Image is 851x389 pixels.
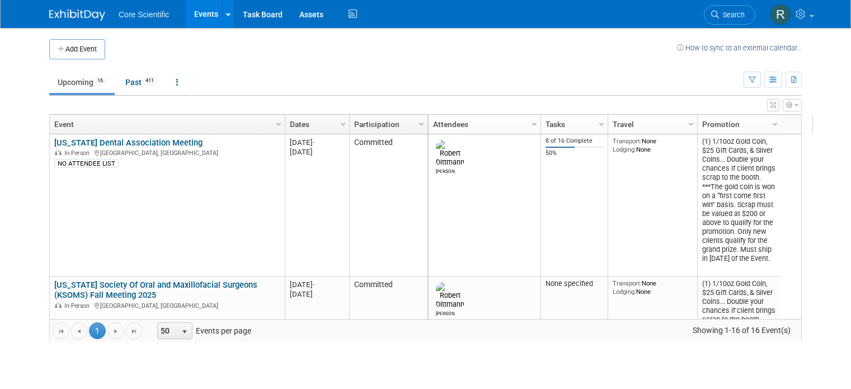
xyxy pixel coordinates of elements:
a: Column Settings [416,115,428,132]
button: Add Event [49,39,105,59]
div: None specified [546,279,604,288]
img: In-Person Event [55,302,62,308]
span: Column Settings [770,120,779,129]
span: Column Settings [530,120,539,129]
a: Attendees [433,115,533,134]
img: Robert Dittmann [436,140,464,167]
img: ExhibitDay [49,10,105,21]
span: Transport: [613,137,642,145]
span: Search [719,11,745,19]
span: 50 [158,323,177,339]
a: Go to the last page [126,322,143,339]
div: 50% [546,149,604,157]
span: 1 [89,322,106,339]
div: [GEOGRAPHIC_DATA], [GEOGRAPHIC_DATA] [54,301,280,310]
span: 16 [94,77,106,85]
span: select [180,327,189,336]
span: Showing 1-16 of 16 Event(s) [683,322,801,338]
span: Lodging: [613,288,636,296]
span: Transport: [613,279,642,287]
a: Go to the first page [53,322,69,339]
a: [US_STATE] Dental Association Meeting [54,138,203,148]
a: Participation [354,115,420,134]
a: Go to the next page [107,322,124,339]
span: Column Settings [687,120,695,129]
span: Column Settings [338,120,347,129]
a: Column Settings [273,115,285,132]
a: Event [54,115,278,134]
a: Travel [613,115,690,134]
div: [GEOGRAPHIC_DATA], [GEOGRAPHIC_DATA] [54,148,280,157]
div: None None [613,137,693,153]
span: Go to the previous page [74,327,83,336]
span: Go to the first page [57,327,65,336]
a: Dates [290,115,342,134]
span: Column Settings [597,120,606,129]
div: [DATE] [290,289,344,299]
a: Column Settings [529,115,541,132]
td: (1) 1/10oz Gold Coin, $25 Gift Cards, & Silver Coins... Double your chances if client brings scra... [697,134,781,276]
a: How to sync to an external calendar... [677,44,802,52]
div: None None [613,279,693,296]
span: Lodging: [613,146,636,153]
span: Core Scientific [119,10,169,19]
a: Column Settings [596,115,608,132]
span: Go to the next page [111,327,120,336]
div: Robert Dittmann [436,309,455,316]
span: In-Person [64,302,93,310]
a: Search [704,5,755,25]
div: [DATE] [290,138,344,147]
a: Promotion [702,115,774,134]
span: - [313,280,315,289]
div: NO ATTENDEE LIST [54,159,119,168]
span: Column Settings [417,120,426,129]
span: - [313,138,315,147]
span: Go to the last page [130,327,139,336]
div: [DATE] [290,280,344,289]
span: Events per page [143,322,262,339]
a: Tasks [546,115,600,134]
a: Column Settings [337,115,350,132]
img: Robert Dittmann [436,282,464,309]
div: [DATE] [290,147,344,157]
span: In-Person [64,149,93,157]
span: Column Settings [274,120,283,129]
a: Past411 [117,72,166,93]
td: Committed [349,134,427,276]
a: Column Settings [769,115,782,132]
span: 411 [142,77,157,85]
div: Robert Dittmann [436,167,455,174]
a: [US_STATE] Society Of Oral and Maxillofacial Surgeons (KSOMS) Fall Meeting 2025 [54,280,257,301]
a: Go to the previous page [70,322,87,339]
img: In-Person Event [55,149,62,155]
a: Column Settings [685,115,698,132]
a: Upcoming16 [49,72,115,93]
img: Rachel Wolff [770,4,791,25]
div: 8 of 16 Complete [546,137,604,145]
